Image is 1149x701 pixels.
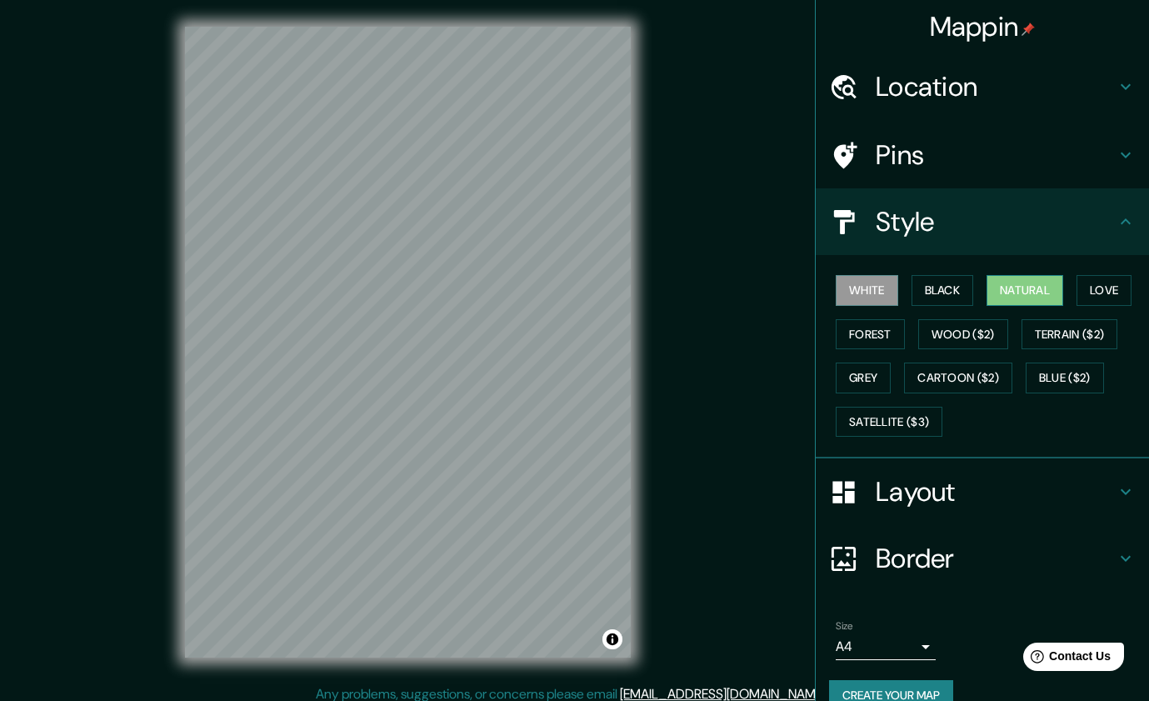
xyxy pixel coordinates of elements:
[876,70,1116,103] h4: Location
[918,319,1008,350] button: Wood ($2)
[185,27,631,658] canvas: Map
[876,205,1116,238] h4: Style
[1022,23,1035,36] img: pin-icon.png
[987,275,1063,306] button: Natural
[836,407,942,438] button: Satellite ($3)
[836,619,853,633] label: Size
[904,363,1012,393] button: Cartoon ($2)
[816,525,1149,592] div: Border
[816,53,1149,120] div: Location
[602,629,622,649] button: Toggle attribution
[1077,275,1132,306] button: Love
[836,633,936,660] div: A4
[836,363,891,393] button: Grey
[816,188,1149,255] div: Style
[816,458,1149,525] div: Layout
[876,475,1116,508] h4: Layout
[876,542,1116,575] h4: Border
[930,10,1036,43] h4: Mappin
[1022,319,1118,350] button: Terrain ($2)
[836,275,898,306] button: White
[1001,636,1131,683] iframe: Help widget launcher
[1026,363,1104,393] button: Blue ($2)
[876,138,1116,172] h4: Pins
[912,275,974,306] button: Black
[836,319,905,350] button: Forest
[816,122,1149,188] div: Pins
